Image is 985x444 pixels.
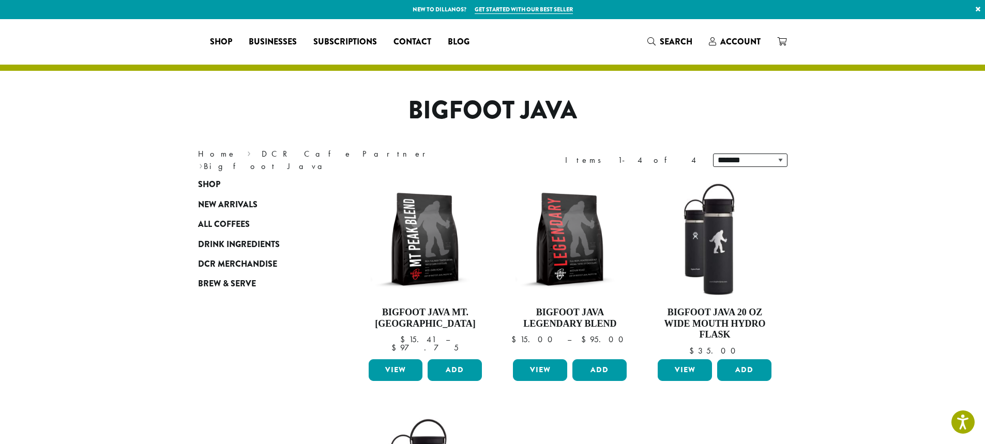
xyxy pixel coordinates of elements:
a: Bigfoot Java Mt. [GEOGRAPHIC_DATA] [366,180,485,355]
span: $ [511,334,520,345]
a: Shop [202,34,240,50]
span: $ [581,334,590,345]
bdi: 95.00 [581,334,628,345]
h4: Bigfoot Java Mt. [GEOGRAPHIC_DATA] [366,307,485,329]
span: › [199,157,203,173]
a: Bigfoot Java 20 oz Wide Mouth Hydro Flask $35.00 [655,180,774,355]
span: – [446,334,450,345]
a: View [369,359,423,381]
span: Account [720,36,761,48]
span: Shop [210,36,232,49]
a: Search [639,33,701,50]
span: Businesses [249,36,297,49]
span: Subscriptions [313,36,377,49]
a: Get started with our best seller [475,5,573,14]
span: Search [660,36,692,48]
button: Add [428,359,482,381]
a: All Coffees [198,215,322,234]
span: $ [689,345,698,356]
span: – [567,334,571,345]
bdi: 97.75 [391,342,459,353]
a: DCR Cafe Partner [262,148,433,159]
a: View [513,359,567,381]
a: Home [198,148,236,159]
span: DCR Merchandise [198,258,277,271]
span: Contact [393,36,431,49]
button: Add [572,359,627,381]
span: Brew & Serve [198,278,256,290]
h4: Bigfoot Java Legendary Blend [510,307,629,329]
img: LO2867-BFJ-Hydro-Flask-20oz-WM-wFlex-Sip-Lid-Black-300x300.jpg [655,180,774,299]
a: Brew & Serve [198,274,322,294]
div: Items 1-4 of 4 [565,154,698,166]
h1: Bigfoot Java [190,96,795,126]
span: › [247,144,251,160]
h4: Bigfoot Java 20 oz Wide Mouth Hydro Flask [655,307,774,341]
span: $ [391,342,400,353]
a: New Arrivals [198,195,322,215]
span: Blog [448,36,469,49]
a: Shop [198,175,322,194]
bdi: 15.41 [400,334,436,345]
bdi: 35.00 [689,345,740,356]
span: All Coffees [198,218,250,231]
a: View [658,359,712,381]
span: Drink Ingredients [198,238,280,251]
span: Shop [198,178,220,191]
a: Drink Ingredients [198,234,322,254]
bdi: 15.00 [511,334,557,345]
a: Bigfoot Java Legendary Blend [510,180,629,355]
a: DCR Merchandise [198,254,322,274]
img: BFJ_MtPeak_12oz-300x300.png [366,180,484,299]
span: New Arrivals [198,198,257,211]
span: $ [400,334,409,345]
img: BFJ_Legendary_12oz-300x300.png [510,180,629,299]
nav: Breadcrumb [198,148,477,173]
button: Add [717,359,771,381]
